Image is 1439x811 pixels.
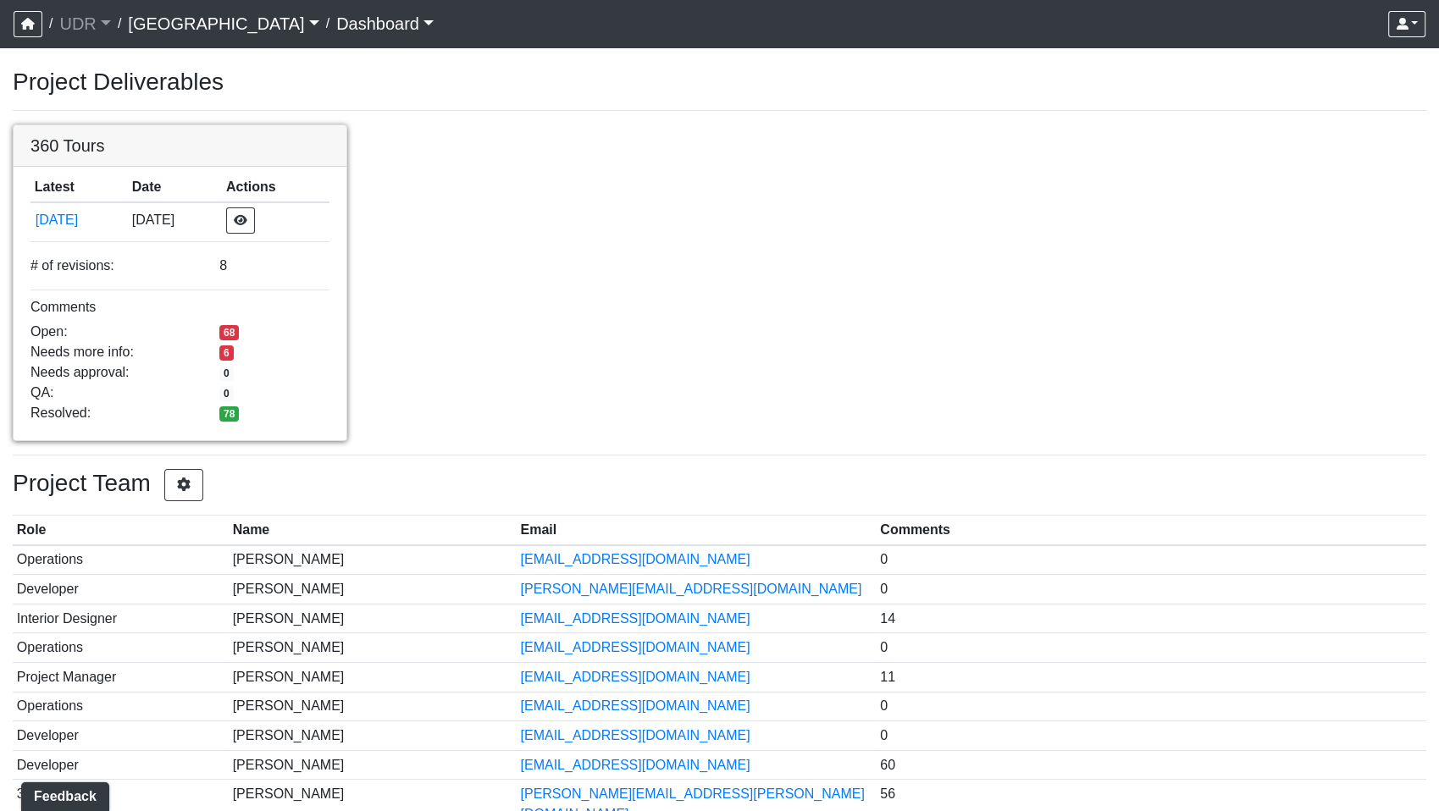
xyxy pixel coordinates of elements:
[128,7,318,41] a: [GEOGRAPHIC_DATA]
[13,545,229,575] td: Operations
[229,662,517,692] td: [PERSON_NAME]
[520,670,750,684] a: [EMAIL_ADDRESS][DOMAIN_NAME]
[13,469,1426,501] h3: Project Team
[42,7,59,41] span: /
[13,721,229,751] td: Developer
[876,692,1426,721] td: 0
[520,582,861,596] a: [PERSON_NAME][EMAIL_ADDRESS][DOMAIN_NAME]
[520,758,750,772] a: [EMAIL_ADDRESS][DOMAIN_NAME]
[336,7,434,41] a: Dashboard
[229,545,517,575] td: [PERSON_NAME]
[520,552,750,566] a: [EMAIL_ADDRESS][DOMAIN_NAME]
[229,750,517,780] td: [PERSON_NAME]
[229,575,517,604] td: [PERSON_NAME]
[13,68,1426,97] h3: Project Deliverables
[876,516,1426,545] th: Comments
[520,640,750,654] a: [EMAIL_ADDRESS][DOMAIN_NAME]
[229,604,517,633] td: [PERSON_NAME]
[111,7,128,41] span: /
[13,692,229,721] td: Operations
[229,721,517,751] td: [PERSON_NAME]
[35,209,124,231] button: [DATE]
[13,516,229,545] th: Role
[13,662,229,692] td: Project Manager
[876,633,1426,663] td: 0
[13,575,229,604] td: Developer
[876,750,1426,780] td: 60
[876,721,1426,751] td: 0
[517,516,877,545] th: Email
[229,633,517,663] td: [PERSON_NAME]
[229,516,517,545] th: Name
[876,662,1426,692] td: 11
[520,698,750,713] a: [EMAIL_ADDRESS][DOMAIN_NAME]
[876,575,1426,604] td: 0
[319,7,336,41] span: /
[13,750,229,780] td: Developer
[876,545,1426,575] td: 0
[13,604,229,633] td: Interior Designer
[229,692,517,721] td: [PERSON_NAME]
[520,728,750,742] a: [EMAIL_ADDRESS][DOMAIN_NAME]
[876,604,1426,633] td: 14
[13,633,229,663] td: Operations
[30,202,128,238] td: evauoimpjTtZDXPypr1KMy
[59,7,110,41] a: UDR
[13,777,113,811] iframe: Ybug feedback widget
[520,611,750,626] a: [EMAIL_ADDRESS][DOMAIN_NAME]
